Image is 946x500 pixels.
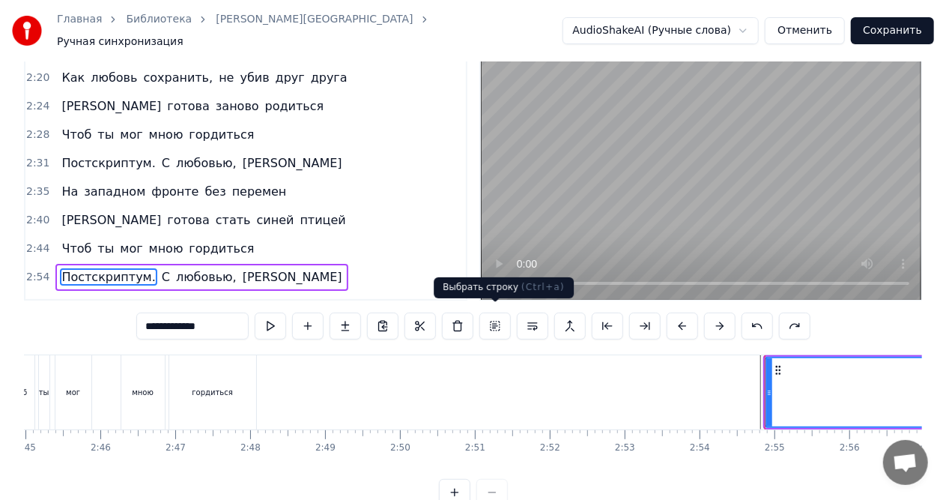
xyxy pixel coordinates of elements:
[60,268,157,286] span: Постскриптум.
[57,12,563,49] nav: breadcrumb
[96,126,115,143] span: ты
[26,241,49,256] span: 2:44
[840,442,860,454] div: 2:56
[96,240,115,257] span: ты
[241,154,344,172] span: [PERSON_NAME]
[12,16,42,46] img: youka
[166,97,211,115] span: готова
[214,211,252,229] span: стать
[118,126,144,143] span: мог
[60,211,163,229] span: [PERSON_NAME]
[465,442,485,454] div: 2:51
[264,97,326,115] span: родиться
[57,12,102,27] a: Главная
[66,387,80,398] div: мог
[126,12,192,27] a: Библиотека
[148,126,185,143] span: мною
[204,183,228,200] span: без
[765,442,785,454] div: 2:55
[26,127,49,142] span: 2:28
[540,442,560,454] div: 2:52
[26,213,49,228] span: 2:40
[187,126,255,143] span: гордиться
[26,70,49,85] span: 2:20
[150,183,200,200] span: фронте
[26,184,49,199] span: 2:35
[216,12,413,27] a: [PERSON_NAME][GEOGRAPHIC_DATA]
[241,268,344,286] span: [PERSON_NAME]
[851,17,934,44] button: Сохранить
[60,240,93,257] span: Чтоб
[615,442,635,454] div: 2:53
[60,126,93,143] span: Чтоб
[175,268,238,286] span: любовью,
[39,387,49,398] div: ты
[214,97,261,115] span: заново
[132,387,154,398] div: мною
[60,97,163,115] span: [PERSON_NAME]
[231,297,288,314] span: перемен
[26,99,49,114] span: 2:24
[390,442,410,454] div: 2:50
[765,17,845,44] button: Отменить
[60,183,79,200] span: На
[239,69,271,86] span: убив
[315,442,336,454] div: 2:49
[521,282,565,292] span: ( Ctrl+a )
[91,442,111,454] div: 2:46
[26,298,49,313] span: 3:24
[883,440,928,485] div: Open chat
[166,211,211,229] span: готова
[82,297,147,314] span: западном
[26,270,49,285] span: 2:54
[148,240,185,257] span: мною
[26,156,49,171] span: 2:31
[16,442,36,454] div: 2:45
[142,69,215,86] span: сохранить,
[118,240,144,257] span: мог
[82,183,147,200] span: западном
[255,211,296,229] span: синей
[298,211,347,229] span: птицей
[150,297,200,314] span: фронте
[160,268,172,286] span: С
[217,69,235,86] span: не
[166,442,186,454] div: 2:47
[60,69,86,86] span: Как
[60,297,79,314] span: На
[240,442,261,454] div: 2:48
[434,277,574,298] div: Выбрать строку
[89,69,139,86] span: любовь
[204,297,228,314] span: без
[192,387,232,398] div: гордиться
[231,183,288,200] span: перемен
[175,154,238,172] span: любовью,
[60,154,157,172] span: Постскриптум.
[274,69,306,86] span: друг
[160,154,172,172] span: С
[309,69,349,86] span: друга
[187,240,255,257] span: гордиться
[690,442,710,454] div: 2:54
[57,34,184,49] span: Ручная синхронизация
